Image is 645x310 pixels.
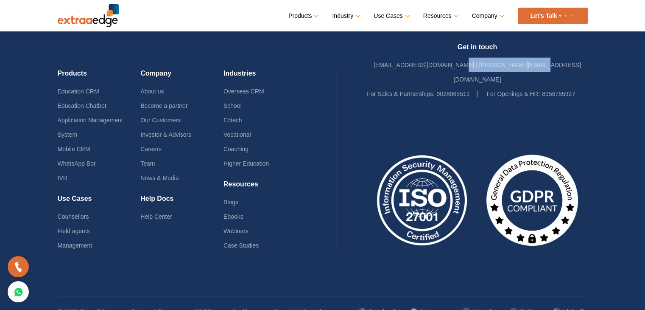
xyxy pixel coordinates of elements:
[58,160,96,167] a: WhatsApp Bot
[223,180,307,195] h4: Resources
[486,87,540,101] label: For Openings & HR:
[367,43,587,58] h4: Get in touch
[223,160,269,167] a: Higher Education
[58,228,90,234] a: Field agents
[223,242,259,249] a: Case Studies
[140,175,179,181] a: News & Media
[140,102,187,109] a: Become a partner
[223,228,249,234] a: Webinars
[140,160,155,167] a: Team
[223,146,249,152] a: Coaching
[140,117,181,124] a: Our Customers
[58,117,123,138] a: Application Management System
[58,194,141,209] h4: Use Cases
[374,62,581,83] a: [EMAIL_ADDRESS][DOMAIN_NAME] | [PERSON_NAME][EMAIL_ADDRESS][DOMAIN_NAME]
[367,87,435,101] label: For Sales & Partnerships:
[58,146,90,152] a: Mobile CRM
[140,131,191,138] a: Investor & Advisors
[58,175,67,181] a: IVR
[374,10,408,22] a: Use Cases
[436,90,469,97] a: 9028065511
[223,131,251,138] a: Vocational
[518,8,588,24] a: Let’s Talk
[58,102,106,109] a: Education Chatbot
[223,213,243,220] a: Ebooks
[223,117,242,124] a: Edtech
[58,242,92,249] a: Management
[140,88,164,95] a: About us
[472,10,503,22] a: Company
[288,10,317,22] a: Products
[58,69,141,84] h4: Products
[423,10,457,22] a: Resources
[223,88,264,95] a: Overseas CRM
[542,90,575,97] a: 8956755927
[140,213,172,220] a: Help Center
[332,10,359,22] a: Industry
[58,88,99,95] a: Education CRM
[223,199,238,206] a: Blogs
[140,194,223,209] h4: Help Docs
[58,213,89,220] a: Counsellors
[223,69,307,84] h4: Industries
[140,146,162,152] a: Careers
[140,69,223,84] h4: Company
[223,102,242,109] a: School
